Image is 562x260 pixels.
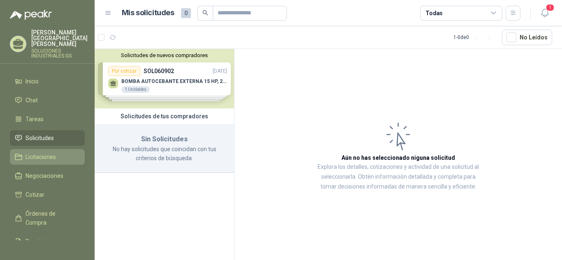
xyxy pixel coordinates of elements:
[26,133,54,143] span: Solicitudes
[10,234,85,249] a: Remisiones
[26,190,44,199] span: Cotizar
[453,31,495,44] div: 1 - 0 de 0
[537,6,552,21] button: 1
[122,7,174,19] h1: Mis solicitudes
[317,162,480,192] p: Explora los detalles, cotizaciones y actividad de una solicitud al seleccionarla. Obtén informaci...
[502,30,552,45] button: No Leídos
[10,206,85,230] a: Órdenes de Compra
[26,152,56,161] span: Licitaciones
[10,187,85,202] a: Cotizar
[26,237,56,246] span: Remisiones
[10,92,85,108] a: Chat
[181,8,191,18] span: 0
[98,52,231,58] button: Solicitudes de nuevos compradores
[10,10,52,20] img: Logo peakr
[10,149,85,165] a: Licitaciones
[105,145,224,163] p: No hay solicitudes que coincidan con tus criterios de búsqueda.
[341,153,455,162] h3: Aún no has seleccionado niguna solicitud
[10,74,85,89] a: Inicio
[10,168,85,184] a: Negociaciones
[31,30,88,47] p: [PERSON_NAME] [GEOGRAPHIC_DATA][PERSON_NAME]
[26,115,44,124] span: Tareas
[202,10,208,16] span: search
[31,48,88,58] p: SOLUCIONES INDUSTRIALES GS
[105,134,224,145] h3: Sin Solicitudes
[26,209,77,227] span: Órdenes de Compra
[10,130,85,146] a: Solicitudes
[26,171,63,180] span: Negociaciones
[26,96,38,105] span: Chat
[546,4,555,12] span: 1
[26,77,39,86] span: Inicio
[425,9,443,18] div: Todas
[95,108,234,124] div: Solicitudes de tus compradores
[95,49,234,108] div: Solicitudes de nuevos compradoresPor cotizarSOL060902[DATE] BOMBA AUTOCEBANTE EXTERNA 15 HP, 220/...
[10,111,85,127] a: Tareas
